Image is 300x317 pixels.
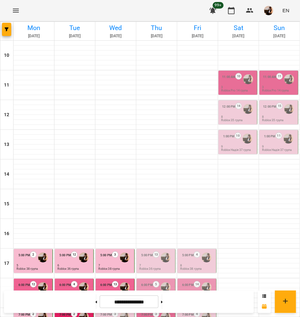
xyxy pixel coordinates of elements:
label: 5:00 PM [59,253,71,258]
h6: [DATE] [260,33,299,39]
label: 6:00 PM [100,283,112,287]
h6: [DATE] [55,33,94,39]
span: 99+ [213,2,224,9]
img: Надія Шрай [243,74,253,84]
img: Надія Шрай [202,282,212,292]
label: 6:00 PM [182,283,194,287]
h6: 11 [4,82,9,89]
div: Надія Шрай [161,253,171,263]
label: 5:00 PM [100,253,112,258]
p: 9 [262,145,297,148]
label: 5:00 PM [182,253,194,258]
h6: Thu [137,23,176,33]
label: 11:00 AM [222,75,236,79]
label: 5:00 PM [141,253,153,258]
label: 13 [153,251,159,258]
label: 5 [153,281,159,288]
label: 4 [71,281,78,288]
label: 4 [194,251,200,258]
p: Roblox 38 група [98,267,120,270]
label: 1:00 PM [223,134,235,139]
p: Roblox 36 група [139,267,161,270]
h6: [DATE] [219,33,258,39]
img: Надія Шрай [243,104,253,114]
p: 8 [221,116,256,119]
label: 6:00 PM [18,283,30,287]
img: Надія Шрай [202,253,212,263]
label: 12:00 PM [222,104,236,109]
label: 14 [194,281,200,288]
p: 8 [180,264,215,267]
label: 11 [276,132,282,139]
label: 10 [235,132,241,139]
p: 6 [57,264,92,267]
span: EN [283,7,289,14]
label: 2 [30,251,37,258]
label: 6:00 PM [59,283,71,287]
p: Roblox 38 група [180,267,202,270]
p: 8 [262,116,297,119]
h6: Tue [55,23,94,33]
h6: 14 [4,171,9,178]
p: Roblox Pro 14 група [262,89,289,92]
h6: 13 [4,141,9,148]
p: Roblox 38 група [17,267,38,270]
button: EN [280,4,292,17]
h6: 15 [4,200,9,208]
p: Roblox Надія 37 група [262,149,292,152]
h6: 16 [4,230,9,237]
img: Надія Шрай [79,253,89,263]
label: 13 [112,281,118,288]
div: Надія Шрай [120,282,130,292]
label: 11 [276,73,283,80]
p: 7 [139,264,174,267]
img: Надія Шрай [79,282,89,292]
label: 5:00 PM [18,253,30,258]
img: Надія Шрай [120,253,130,263]
img: Надія Шрай [161,282,171,292]
label: 14 [235,103,242,109]
h6: Wed [96,23,135,33]
h6: Fri [178,23,217,33]
h6: 12 [4,111,9,119]
img: Надія Шрай [284,104,294,114]
h6: Sat [219,23,258,33]
p: Roblox 35 група [262,119,283,122]
img: f1c8304d7b699b11ef2dd1d838014dff.jpg [264,6,273,15]
label: 10 [235,73,242,80]
h6: [DATE] [96,33,135,39]
p: 9 [221,145,256,148]
p: Roblox 35 група [221,119,243,122]
img: Надія Шрай [243,134,252,144]
label: 15 [276,103,283,109]
label: 3 [112,251,118,258]
img: Надія Шрай [38,282,48,292]
h6: [DATE] [15,33,53,39]
label: 1:00 PM [264,134,276,139]
button: Menu [8,3,24,18]
img: Надія Шрай [284,74,294,84]
p: Roblox Pro 14 група [221,89,248,92]
p: Roblox 36 група [57,267,79,270]
img: Надія Шрай [38,253,48,263]
p: 7 [98,264,133,267]
h6: [DATE] [137,33,176,39]
div: Надія Шрай [283,134,293,144]
h6: [DATE] [178,33,217,39]
h6: Sun [260,23,299,33]
label: 12 [71,251,78,258]
p: 3 [262,86,297,89]
label: 12:00 PM [263,104,277,109]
